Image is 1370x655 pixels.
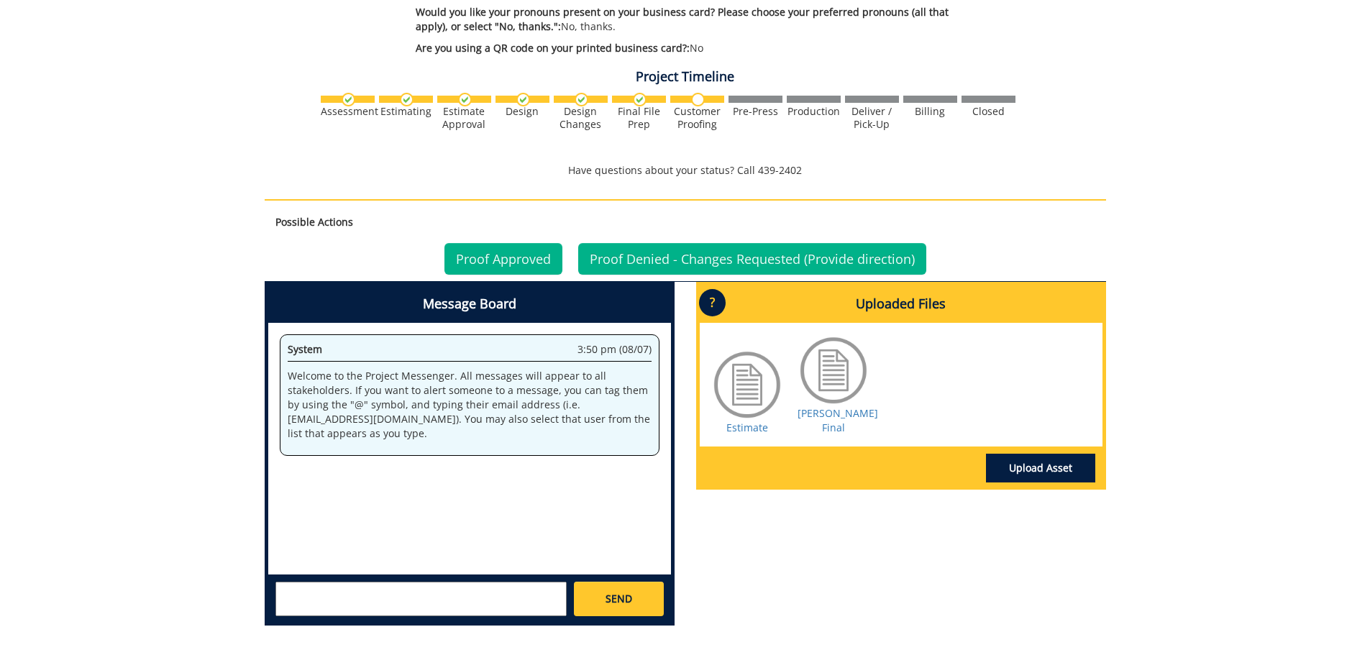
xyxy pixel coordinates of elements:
a: Proof Approved [444,243,562,275]
div: Customer Proofing [670,105,724,131]
div: Estimating [379,105,433,118]
div: Design Changes [554,105,608,131]
strong: Possible Actions [275,215,353,229]
div: Pre-Press [729,105,782,118]
a: Proof Denied - Changes Requested (Provide direction) [578,243,926,275]
img: checkmark [458,93,472,106]
img: checkmark [633,93,647,106]
div: Final File Prep [612,105,666,131]
img: checkmark [516,93,530,106]
p: Have questions about your status? Call 439-2402 [265,163,1106,178]
textarea: messageToSend [275,582,567,616]
img: checkmark [400,93,414,106]
a: Upload Asset [986,454,1095,482]
div: Production [787,105,841,118]
img: checkmark [575,93,588,106]
span: Would you like your pronouns present on your business card? Please choose your preferred pronouns... [416,5,949,33]
a: [PERSON_NAME] Final [798,406,878,434]
span: System [288,342,322,356]
span: Are you using a QR code on your printed business card?: [416,41,690,55]
p: No, thanks. [416,5,979,34]
div: Design [496,105,549,118]
span: SEND [606,592,632,606]
a: Estimate [726,421,768,434]
p: No [416,41,979,55]
a: SEND [574,582,663,616]
span: 3:50 pm (08/07) [577,342,652,357]
img: checkmark [342,93,355,106]
div: Closed [962,105,1015,118]
h4: Message Board [268,285,671,323]
h4: Uploaded Files [700,285,1102,323]
div: Assessment [321,105,375,118]
h4: Project Timeline [265,70,1106,84]
div: Estimate Approval [437,105,491,131]
img: no [691,93,705,106]
p: Welcome to the Project Messenger. All messages will appear to all stakeholders. If you want to al... [288,369,652,441]
div: Billing [903,105,957,118]
p: ? [699,289,726,316]
div: Deliver / Pick-Up [845,105,899,131]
